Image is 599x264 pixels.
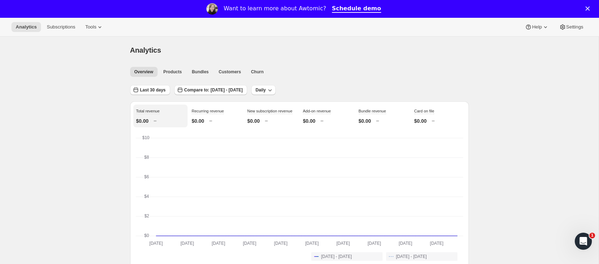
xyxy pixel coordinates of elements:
[585,6,593,11] div: Close
[311,252,383,261] button: [DATE] - [DATE]
[180,241,194,246] text: [DATE]
[386,252,457,261] button: [DATE] - [DATE]
[136,117,149,125] p: $0.00
[144,233,149,238] text: $0
[224,5,326,12] div: Want to learn more about Awtomic?
[130,85,170,95] button: Last 30 days
[192,69,209,75] span: Bundles
[256,87,266,93] span: Daily
[144,213,149,218] text: $2
[430,241,443,246] text: [DATE]
[305,241,319,246] text: [DATE]
[243,241,256,246] text: [DATE]
[274,241,287,246] text: [DATE]
[144,194,149,199] text: $4
[134,69,153,75] span: Overview
[555,22,588,32] button: Settings
[47,24,75,30] span: Subscriptions
[367,241,381,246] text: [DATE]
[566,24,583,30] span: Settings
[149,241,163,246] text: [DATE]
[251,85,276,95] button: Daily
[521,22,553,32] button: Help
[130,46,161,54] span: Analytics
[303,117,316,125] p: $0.00
[184,87,243,93] span: Compare to: [DATE] - [DATE]
[321,254,352,259] span: [DATE] - [DATE]
[174,85,247,95] button: Compare to: [DATE] - [DATE]
[142,135,149,140] text: $10
[414,117,427,125] p: $0.00
[206,3,218,15] img: Profile image for Emily
[359,109,386,113] span: Bundle revenue
[532,24,542,30] span: Help
[247,117,260,125] p: $0.00
[396,254,427,259] span: [DATE] - [DATE]
[192,109,224,113] span: Recurring revenue
[211,241,225,246] text: [DATE]
[575,233,592,250] iframe: Intercom live chat
[399,241,412,246] text: [DATE]
[16,24,37,30] span: Analytics
[144,155,149,160] text: $8
[192,117,204,125] p: $0.00
[136,109,160,113] span: Total revenue
[332,5,381,13] a: Schedule demo
[589,233,595,238] span: 1
[42,22,80,32] button: Subscriptions
[414,109,434,113] span: Card on file
[163,69,182,75] span: Products
[144,174,149,179] text: $6
[81,22,108,32] button: Tools
[359,117,371,125] p: $0.00
[336,241,350,246] text: [DATE]
[303,109,331,113] span: Add-on revenue
[11,22,41,32] button: Analytics
[251,69,263,75] span: Churn
[140,87,166,93] span: Last 30 days
[85,24,96,30] span: Tools
[219,69,241,75] span: Customers
[247,109,293,113] span: New subscription revenue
